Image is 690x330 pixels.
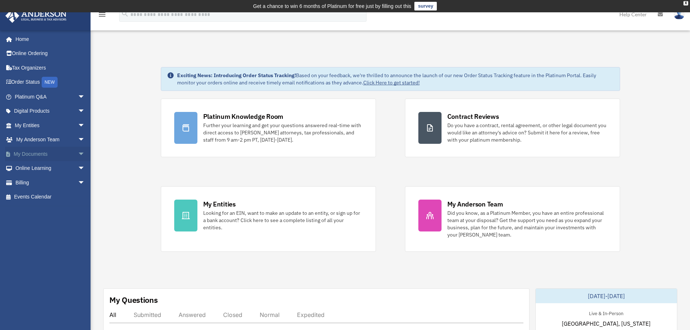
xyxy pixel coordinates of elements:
[5,118,96,133] a: My Entitiesarrow_drop_down
[203,209,363,231] div: Looking for an EIN, want to make an update to an entity, or sign up for a bank account? Click her...
[297,311,325,318] div: Expedited
[447,200,503,209] div: My Anderson Team
[447,112,499,121] div: Contract Reviews
[203,122,363,143] div: Further your learning and get your questions answered real-time with direct access to [PERSON_NAM...
[674,9,685,20] img: User Pic
[78,147,92,162] span: arrow_drop_down
[5,190,96,204] a: Events Calendar
[5,147,96,161] a: My Documentsarrow_drop_down
[5,104,96,118] a: Digital Productsarrow_drop_down
[5,46,96,61] a: Online Ordering
[109,311,116,318] div: All
[78,89,92,104] span: arrow_drop_down
[447,122,607,143] div: Do you have a contract, rental agreement, or other legal document you would like an attorney's ad...
[78,175,92,190] span: arrow_drop_down
[121,10,129,18] i: search
[78,104,92,119] span: arrow_drop_down
[447,209,607,238] div: Did you know, as a Platinum Member, you have an entire professional team at your disposal? Get th...
[78,161,92,176] span: arrow_drop_down
[5,75,96,90] a: Order StatusNEW
[177,72,296,79] strong: Exciting News: Introducing Order Status Tracking!
[583,309,629,317] div: Live & In-Person
[363,79,420,86] a: Click Here to get started!
[5,32,92,46] a: Home
[3,9,69,23] img: Anderson Advisors Platinum Portal
[109,295,158,305] div: My Questions
[78,133,92,147] span: arrow_drop_down
[98,10,106,19] i: menu
[260,311,280,318] div: Normal
[405,99,620,157] a: Contract Reviews Do you have a contract, rental agreement, or other legal document you would like...
[223,311,242,318] div: Closed
[42,77,58,88] div: NEW
[5,161,96,176] a: Online Learningarrow_drop_down
[253,2,411,11] div: Get a chance to win 6 months of Platinum for free just by filling out this
[562,319,651,328] span: [GEOGRAPHIC_DATA], [US_STATE]
[5,133,96,147] a: My Anderson Teamarrow_drop_down
[78,118,92,133] span: arrow_drop_down
[203,200,236,209] div: My Entities
[177,72,614,86] div: Based on your feedback, we're thrilled to announce the launch of our new Order Status Tracking fe...
[203,112,284,121] div: Platinum Knowledge Room
[536,289,677,303] div: [DATE]-[DATE]
[161,99,376,157] a: Platinum Knowledge Room Further your learning and get your questions answered real-time with dire...
[683,1,688,5] div: close
[5,175,96,190] a: Billingarrow_drop_down
[405,186,620,252] a: My Anderson Team Did you know, as a Platinum Member, you have an entire professional team at your...
[98,13,106,19] a: menu
[161,186,376,252] a: My Entities Looking for an EIN, want to make an update to an entity, or sign up for a bank accoun...
[414,2,437,11] a: survey
[5,60,96,75] a: Tax Organizers
[134,311,161,318] div: Submitted
[5,89,96,104] a: Platinum Q&Aarrow_drop_down
[179,311,206,318] div: Answered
